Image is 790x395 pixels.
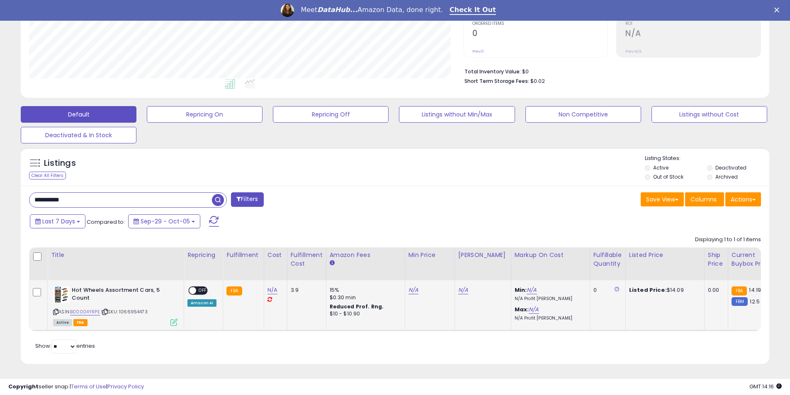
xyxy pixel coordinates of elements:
[87,218,125,226] span: Compared to:
[73,319,88,326] span: FBA
[774,7,783,12] div: Close
[35,342,95,350] span: Show: entries
[593,286,619,294] div: 0
[732,297,748,306] small: FBM
[472,29,608,40] h2: 0
[458,251,508,259] div: [PERSON_NAME]
[464,66,755,76] li: $0
[527,286,537,294] a: N/A
[330,294,399,301] div: $0.30 min
[70,308,100,315] a: B00004YRPE
[525,106,641,123] button: Non Competitive
[472,49,484,54] small: Prev: 0
[641,192,684,206] button: Save View
[464,78,529,85] b: Short Term Storage Fees:
[53,319,72,326] span: All listings currently available for purchase on Amazon
[515,296,583,302] p: N/A Profit [PERSON_NAME]
[281,4,294,17] img: Profile image for Georgie
[29,172,66,179] div: Clear All Filters
[593,251,622,268] div: Fulfillable Quantity
[21,127,136,143] button: Deactivated & In Stock
[231,192,263,207] button: Filters
[645,155,769,162] p: Listing States:
[317,6,357,14] i: DataHub...
[128,214,200,228] button: Sep-29 - Oct-05
[51,251,180,259] div: Title
[629,286,667,294] b: Listed Price:
[685,192,724,206] button: Columns
[715,164,746,171] label: Deactivated
[708,286,722,294] div: 0.00
[187,251,219,259] div: Repricing
[8,383,144,391] div: seller snap | |
[708,251,724,268] div: Ship Price
[330,251,401,259] div: Amazon Fees
[450,6,496,15] a: Check It Out
[749,286,761,294] span: 14.19
[101,308,148,315] span: | SKU: 1066954473
[44,158,76,169] h5: Listings
[408,251,451,259] div: Min Price
[147,106,263,123] button: Repricing On
[625,29,761,40] h2: N/A
[330,259,335,267] small: Amazon Fees.
[226,251,260,259] div: Fulfillment
[515,305,529,313] b: Max:
[725,192,761,206] button: Actions
[71,383,106,390] a: Terms of Use
[53,286,177,325] div: ASIN:
[408,286,418,294] a: N/A
[625,22,761,26] span: ROI
[21,106,136,123] button: Default
[653,164,668,171] label: Active
[267,251,284,259] div: Cost
[301,6,443,14] div: Meet Amazon Data, done right.
[291,286,320,294] div: 3.9
[330,286,399,294] div: 15%
[141,217,190,225] span: Sep-29 - Oct-05
[30,214,85,228] button: Last 7 Days
[464,68,521,75] b: Total Inventory Value:
[625,49,642,54] small: Prev: N/A
[196,287,209,294] span: OFF
[226,286,242,296] small: FBA
[8,383,39,390] strong: Copyright
[629,251,701,259] div: Listed Price
[690,195,717,204] span: Columns
[42,217,75,225] span: Last 7 Days
[511,247,590,280] th: The percentage added to the cost of goods (COGS) that forms the calculator for Min & Max prices.
[515,315,583,321] p: N/A Profit [PERSON_NAME]
[695,236,761,244] div: Displaying 1 to 1 of 1 items
[732,286,747,296] small: FBA
[749,383,782,390] span: 2025-10-13 14:16 GMT
[399,106,515,123] button: Listings without Min/Max
[330,310,399,317] div: $10 - $10.90
[651,106,767,123] button: Listings without Cost
[458,286,468,294] a: N/A
[72,286,173,304] b: Hot Wheels Assortment Cars, 5 Count
[472,22,608,26] span: Ordered Items
[330,303,384,310] b: Reduced Prof. Rng.
[653,173,683,180] label: Out of Stock
[732,251,774,268] div: Current Buybox Price
[515,251,586,259] div: Markup on Cost
[273,106,389,123] button: Repricing Off
[515,286,527,294] b: Min:
[715,173,738,180] label: Archived
[267,286,277,294] a: N/A
[187,299,216,307] div: Amazon AI
[53,286,70,303] img: 51Vr8Uly0mL._SL40_.jpg
[629,286,698,294] div: $14.09
[530,77,545,85] span: $0.02
[291,251,323,268] div: Fulfillment Cost
[750,298,760,305] span: 12.5
[107,383,144,390] a: Privacy Policy
[529,305,539,314] a: N/A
